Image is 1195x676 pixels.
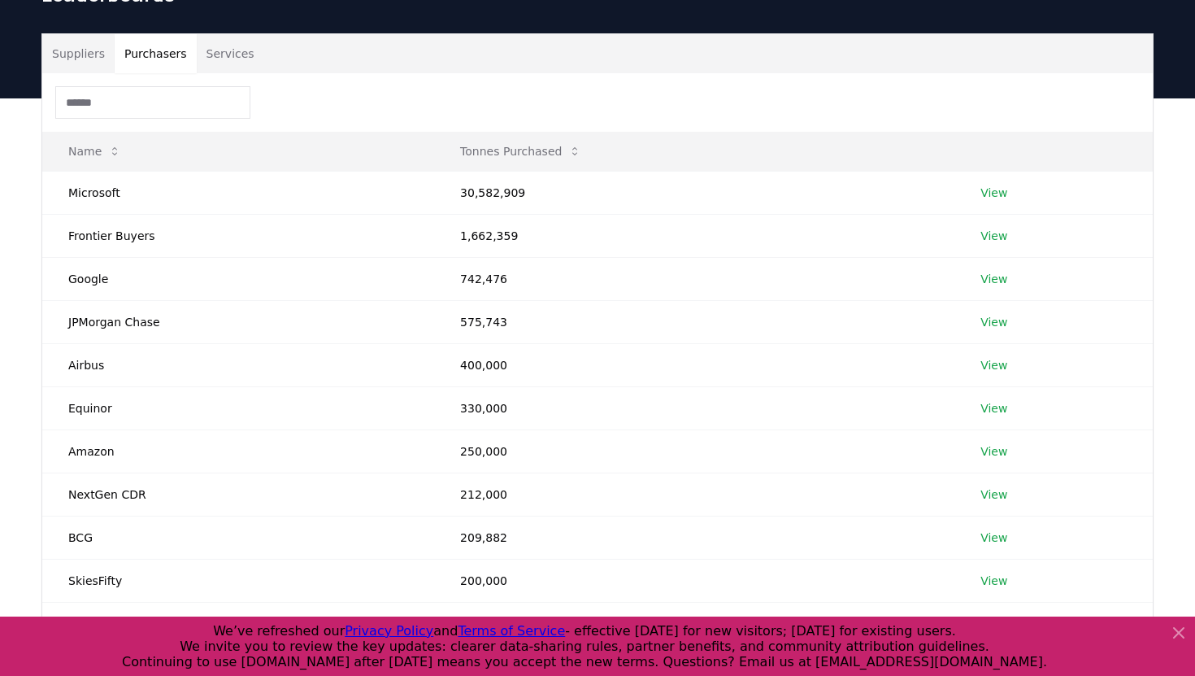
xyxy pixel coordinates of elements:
[42,214,434,257] td: Frontier Buyers
[42,300,434,343] td: JPMorgan Chase
[980,443,1007,460] a: View
[42,430,434,473] td: Amazon
[980,486,1007,503] a: View
[42,559,434,602] td: SkiesFifty
[980,530,1007,546] a: View
[434,343,954,386] td: 400,000
[42,473,434,516] td: NextGen CDR
[42,171,434,214] td: Microsoft
[434,214,954,257] td: 1,662,359
[434,257,954,300] td: 742,476
[434,171,954,214] td: 30,582,909
[42,343,434,386] td: Airbus
[980,573,1007,589] a: View
[980,185,1007,201] a: View
[42,257,434,300] td: Google
[115,34,197,73] button: Purchasers
[42,516,434,559] td: BCG
[434,473,954,516] td: 212,000
[980,357,1007,373] a: View
[55,135,134,168] button: Name
[434,559,954,602] td: 200,000
[42,34,115,73] button: Suppliers
[980,228,1007,244] a: View
[434,386,954,430] td: 330,000
[980,271,1007,287] a: View
[447,135,594,168] button: Tonnes Purchased
[980,400,1007,417] a: View
[434,430,954,473] td: 250,000
[42,386,434,430] td: Equinor
[434,300,954,343] td: 575,743
[434,516,954,559] td: 209,882
[197,34,264,73] button: Services
[980,314,1007,330] a: View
